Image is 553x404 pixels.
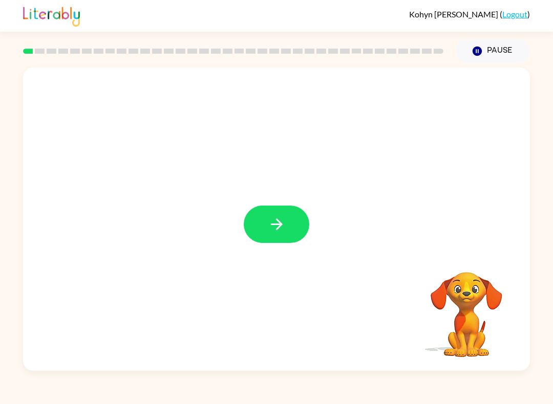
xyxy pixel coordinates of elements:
button: Pause [456,39,530,63]
div: ( ) [409,9,530,19]
img: Literably [23,4,80,27]
video: Your browser must support playing .mp4 files to use Literably. Please try using another browser. [415,256,518,358]
span: Kohyn [PERSON_NAME] [409,9,500,19]
a: Logout [502,9,527,19]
